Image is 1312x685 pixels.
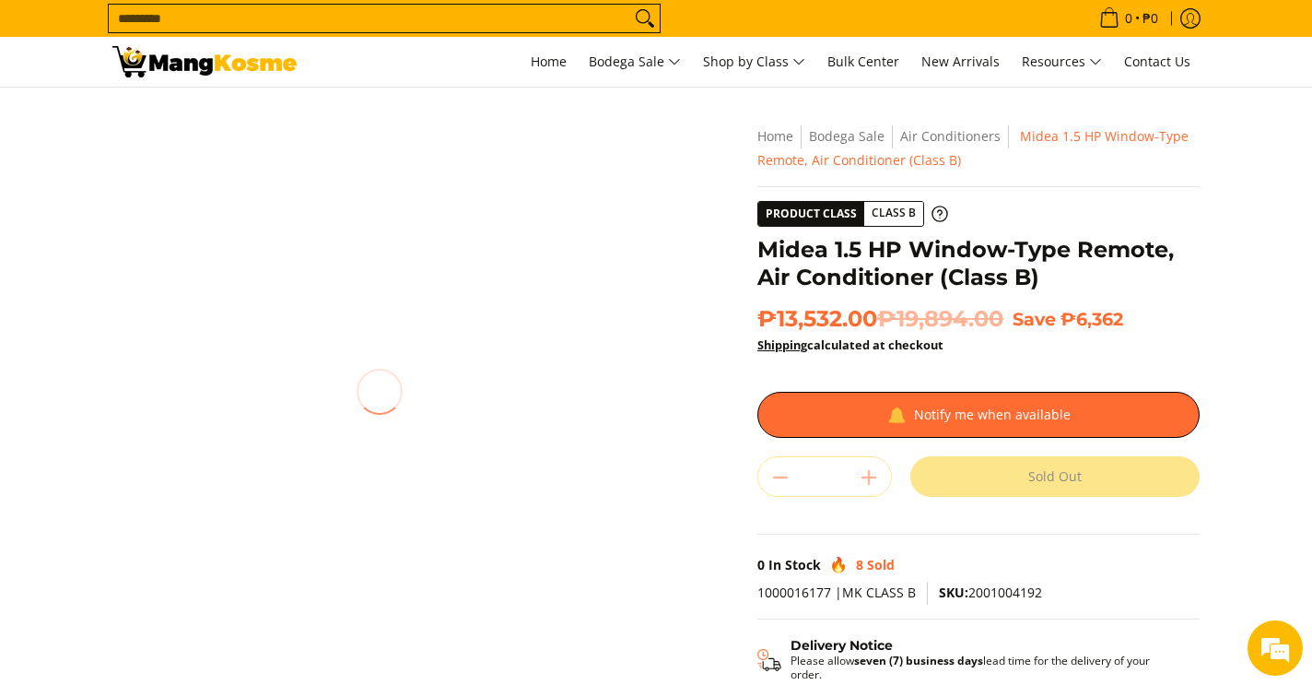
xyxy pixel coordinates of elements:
[809,127,884,145] a: Bodega Sale
[757,127,1189,169] span: Midea 1.5 HP Window-Type Remote, Air Conditioner (Class B)
[1122,12,1135,25] span: 0
[939,584,968,601] span: SKU:
[112,124,647,659] img: Midea 1.5 HP Window-Type Remote, Air Conditioner (Class B)
[921,53,1000,70] span: New Arrivals
[580,37,690,87] a: Bodega Sale
[1124,53,1190,70] span: Contact Us
[757,337,807,353] a: Shipping
[900,127,1001,145] a: Air Conditioners
[757,305,1003,333] span: ₱13,532.00
[694,37,814,87] a: Shop by Class
[703,51,805,74] span: Shop by Class
[1013,308,1056,330] span: Save
[757,201,948,227] a: Product Class Class B
[1060,308,1123,330] span: ₱6,362
[757,584,916,601] span: 1000016177 |MK CLASS B
[827,53,899,70] span: Bulk Center
[768,556,821,573] span: In Stock
[912,37,1009,87] a: New Arrivals
[1094,8,1164,29] span: •
[1013,37,1111,87] a: Resources
[757,556,765,573] span: 0
[791,654,1181,681] p: Please allow lead time for the delivery of your order.
[854,653,983,668] strong: seven (7) business days
[867,556,895,573] span: Sold
[589,51,681,74] span: Bodega Sale
[856,556,863,573] span: 8
[112,46,297,77] img: Midea 1.5 HP Window-Type Remote, Air Conditioner (Class B) | Mang Kosme
[864,202,923,225] span: Class B
[757,236,1200,291] h1: Midea 1.5 HP Window-Type Remote, Air Conditioner (Class B)
[315,37,1200,87] nav: Main Menu
[1115,37,1200,87] a: Contact Us
[758,202,864,226] span: Product Class
[939,584,1042,601] span: 2001004192
[757,638,1181,682] button: Shipping & Delivery
[877,305,1003,333] del: ₱19,894.00
[630,5,660,32] button: Search
[757,124,1200,172] nav: Breadcrumbs
[791,637,893,654] strong: Delivery Notice
[1140,12,1161,25] span: ₱0
[521,37,576,87] a: Home
[1022,51,1102,74] span: Resources
[531,53,567,70] span: Home
[757,337,943,353] strong: calculated at checkout
[757,127,793,145] a: Home
[818,37,908,87] a: Bulk Center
